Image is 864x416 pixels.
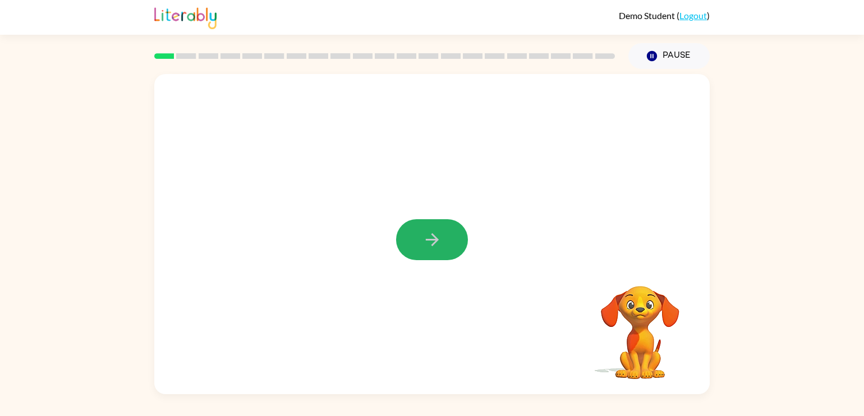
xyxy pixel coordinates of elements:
img: Literably [154,4,217,29]
div: ( ) [619,10,710,21]
button: Pause [628,43,710,69]
a: Logout [679,10,707,21]
span: Demo Student [619,10,677,21]
video: Your browser must support playing .mp4 files to use Literably. Please try using another browser. [584,269,696,381]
